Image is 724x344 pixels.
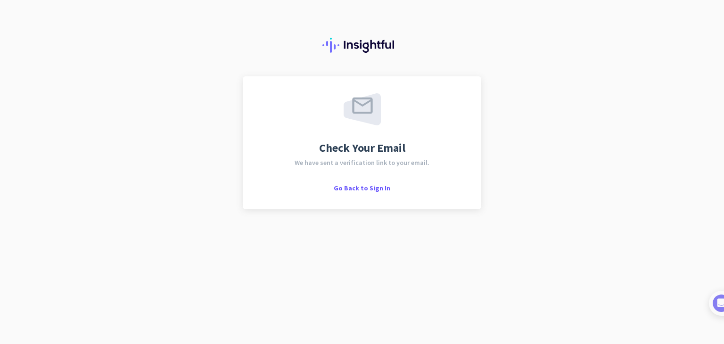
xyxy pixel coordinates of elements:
[322,38,402,53] img: Insightful
[295,159,429,166] span: We have sent a verification link to your email.
[334,184,390,192] span: Go Back to Sign In
[319,142,405,154] span: Check Your Email
[344,93,381,125] img: email-sent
